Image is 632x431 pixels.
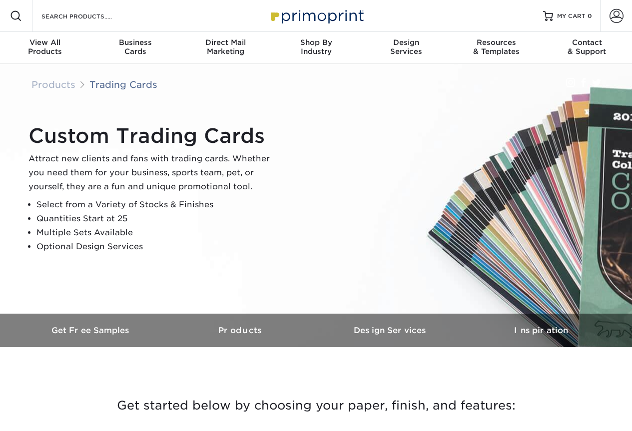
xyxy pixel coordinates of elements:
span: 0 [588,12,592,19]
div: Cards [90,38,181,56]
a: Get Free Samples [16,314,166,347]
div: Marketing [180,38,271,56]
a: DesignServices [361,32,452,64]
li: Multiple Sets Available [36,226,278,240]
a: Design Services [316,314,466,347]
h3: Inspiration [466,326,616,335]
input: SEARCH PRODUCTS..... [40,10,138,22]
div: & Support [542,38,632,56]
h3: Products [166,326,316,335]
li: Optional Design Services [36,240,278,254]
a: Direct MailMarketing [180,32,271,64]
li: Quantities Start at 25 [36,212,278,226]
a: Trading Cards [89,79,157,90]
img: Primoprint [266,5,366,26]
div: & Templates [452,38,542,56]
p: Attract new clients and fans with trading cards. Whether you need them for your business, sports ... [28,152,278,194]
h3: Get Free Samples [16,326,166,335]
a: Products [31,79,75,90]
div: Services [361,38,452,56]
span: Direct Mail [180,38,271,47]
span: Resources [452,38,542,47]
span: Shop By [271,38,361,47]
div: Industry [271,38,361,56]
a: Products [166,314,316,347]
a: Resources& Templates [452,32,542,64]
a: Contact& Support [542,32,632,64]
span: Business [90,38,181,47]
li: Select from a Variety of Stocks & Finishes [36,198,278,212]
a: Shop ByIndustry [271,32,361,64]
h3: Get started below by choosing your paper, finish, and features: [24,383,609,428]
span: MY CART [557,12,586,20]
h1: Custom Trading Cards [28,124,278,148]
span: Contact [542,38,632,47]
a: BusinessCards [90,32,181,64]
h3: Design Services [316,326,466,335]
span: Design [361,38,452,47]
a: Inspiration [466,314,616,347]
